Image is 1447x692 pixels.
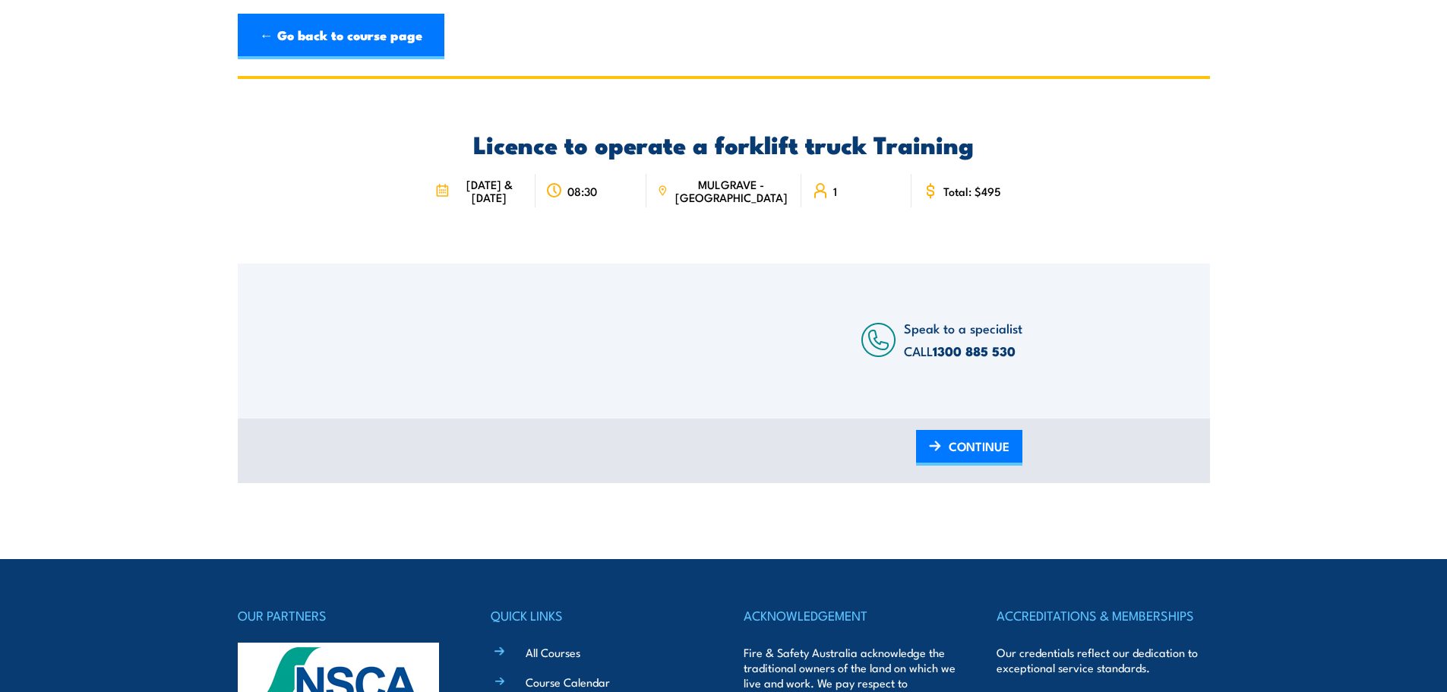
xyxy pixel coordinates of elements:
[672,178,791,204] span: MULGRAVE - [GEOGRAPHIC_DATA]
[567,185,597,197] span: 08:30
[949,426,1009,466] span: CONTINUE
[491,605,703,626] h4: QUICK LINKS
[238,14,444,59] a: ← Go back to course page
[453,178,524,204] span: [DATE] & [DATE]
[744,605,956,626] h4: ACKNOWLEDGEMENT
[916,430,1022,466] a: CONTINUE
[526,644,580,660] a: All Courses
[933,341,1016,361] a: 1300 885 530
[943,185,1001,197] span: Total: $495
[238,605,450,626] h4: OUR PARTNERS
[997,605,1209,626] h4: ACCREDITATIONS & MEMBERSHIPS
[425,133,1022,154] h2: Licence to operate a forklift truck Training
[904,318,1022,360] span: Speak to a specialist CALL
[997,645,1209,675] p: Our credentials reflect our dedication to exceptional service standards.
[833,185,837,197] span: 1
[526,674,610,690] a: Course Calendar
